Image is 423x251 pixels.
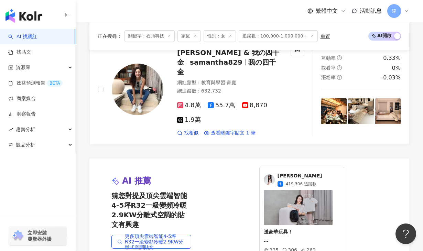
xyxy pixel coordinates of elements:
[321,98,347,124] img: post-image
[111,191,191,229] span: 猜您對提及頂尖雲端智能4-5坪R32一級變頻冷暖2.9KW分離式空調的貼文有興趣
[112,64,163,115] img: KOL Avatar
[8,49,31,56] a: 找貼文
[190,58,242,66] span: samantha829
[286,181,316,187] span: 419,306 追蹤數
[321,55,336,61] span: 互動率
[264,174,275,185] img: KOL Avatar
[337,75,342,80] span: question-circle
[177,58,276,76] span: 我の四千金
[316,7,338,15] span: 繁體中文
[89,34,409,145] a: KOL Avatar[PERSON_NAME] & 我の四千金samantha829我の四千金網紅類型：教育與學習·家庭總追蹤數：632,7324.8萬55.7萬8,8701.9萬找相似查看關鍵...
[8,95,36,102] a: 商案媒合
[8,80,63,87] a: 效益預測報告BETA
[375,98,401,124] img: post-image
[111,235,191,249] a: 更多頂尖雲端智能4-5坪R32一級變頻冷暖2.9KW分離式空調貼文
[381,74,401,81] div: -0.03%
[16,137,35,153] span: 競品分析
[122,175,151,187] span: AI 推薦
[337,65,342,70] span: question-circle
[16,122,35,137] span: 趨勢分析
[211,130,256,137] span: 查看關鍵字貼文 1 筆
[225,80,227,85] span: ·
[184,130,198,137] span: 找相似
[16,60,30,75] span: 資源庫
[395,223,416,244] iframe: Help Scout Beacon - Open
[201,80,225,85] span: 教育與學習
[278,173,322,179] span: [PERSON_NAME]
[8,33,37,40] a: searchAI 找網紅
[6,9,42,23] img: logo
[28,230,52,242] span: 立即安裝 瀏覽器外掛
[204,30,236,42] span: 性別：女
[360,8,382,14] span: 活動訊息
[321,75,336,80] span: 漲粉率
[392,64,401,72] div: 0%
[321,33,330,39] div: 重置
[177,88,282,95] div: 總追蹤數 ： 632,732
[177,130,198,137] a: 找相似
[239,30,318,42] span: 追蹤數：100,000-1,000,000+
[11,230,24,241] img: chrome extension
[8,111,36,118] a: 洞察報告
[337,55,342,60] span: question-circle
[124,30,175,42] span: 關鍵字：石頭科技
[177,102,201,109] span: 4.8萬
[8,127,13,132] span: rise
[264,173,340,187] a: KOL Avatar[PERSON_NAME]419,306 追蹤數
[98,33,122,39] span: 正在搜尋 ：
[204,130,256,137] a: 查看關鍵字貼文 1 筆
[227,80,236,85] span: 家庭
[208,102,235,109] span: 55.7萬
[264,229,299,251] span: 送豪華玩具！ 2️⃣#Roborock
[9,227,67,245] a: chrome extension立即安裝 瀏覽器外掛
[383,54,401,62] div: 0.33%
[348,98,373,124] img: post-image
[392,7,397,15] span: 達
[177,30,201,42] span: 家庭
[242,102,268,109] span: 8,870
[177,79,282,86] div: 網紅類型 ：
[177,48,279,66] span: [PERSON_NAME] & 我の四千金
[321,65,336,70] span: 觀看率
[177,116,201,123] span: 1.9萬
